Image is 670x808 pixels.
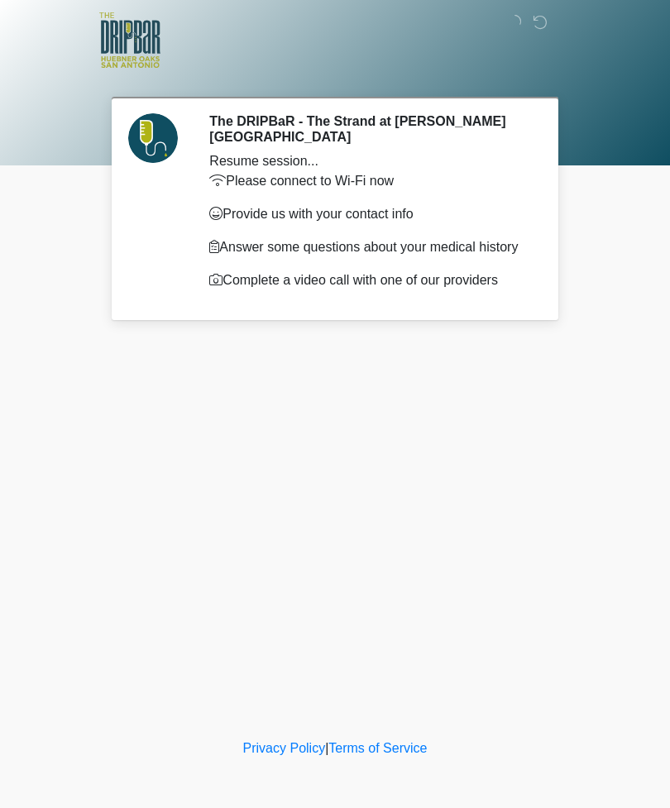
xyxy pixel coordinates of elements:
p: Answer some questions about your medical history [209,237,529,257]
a: | [325,741,328,755]
h2: The DRIPBaR - The Strand at [PERSON_NAME][GEOGRAPHIC_DATA] [209,113,529,145]
img: Agent Avatar [128,113,178,163]
p: Provide us with your contact info [209,204,529,224]
div: Resume session... [209,151,529,171]
a: Terms of Service [328,741,427,755]
img: The DRIPBaR - The Strand at Huebner Oaks Logo [99,12,160,68]
p: Complete a video call with one of our providers [209,270,529,290]
a: Privacy Policy [243,741,326,755]
p: Please connect to Wi-Fi now [209,171,529,191]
